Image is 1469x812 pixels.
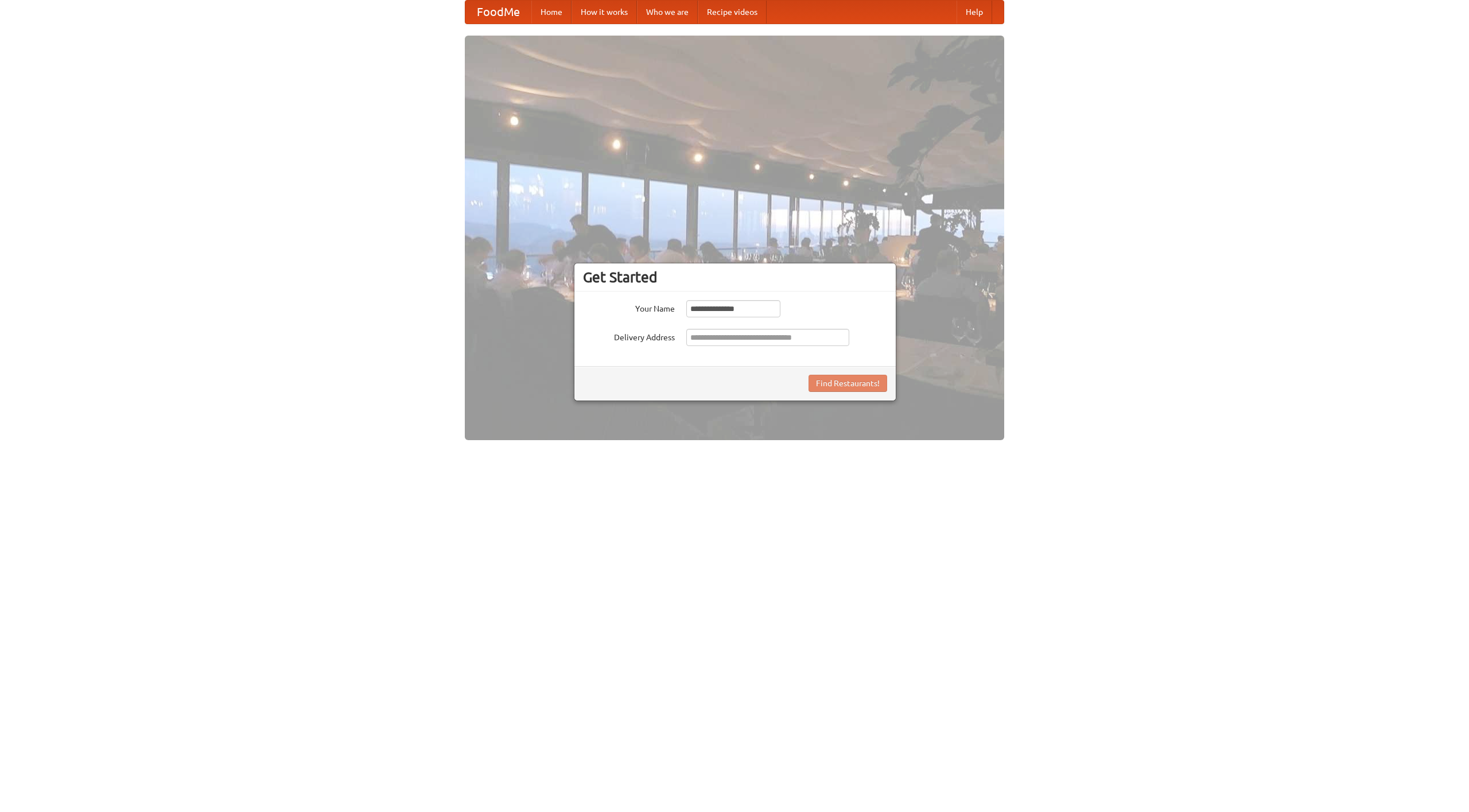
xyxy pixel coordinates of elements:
label: Delivery Address [583,329,675,343]
h3: Get Started [583,269,887,286]
a: How it works [572,1,637,24]
a: Who we are [637,1,698,24]
a: Home [531,1,572,24]
button: Find Restaurants! [809,375,887,392]
a: Help [957,1,992,24]
a: FoodMe [465,1,531,24]
a: Recipe videos [698,1,767,24]
label: Your Name [583,300,675,314]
